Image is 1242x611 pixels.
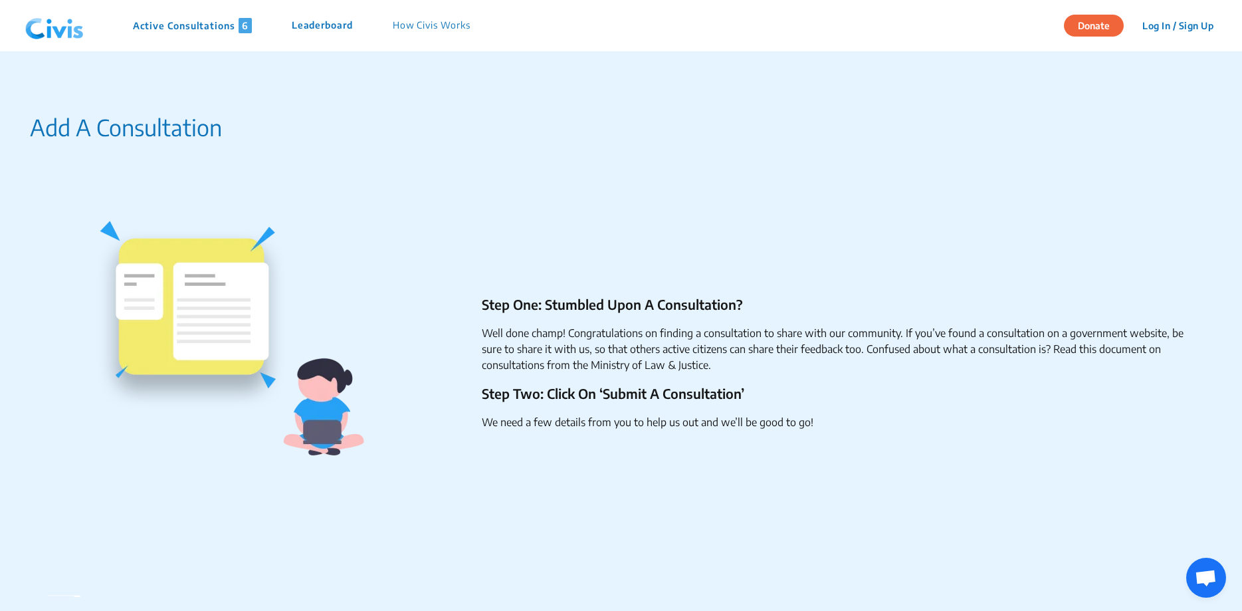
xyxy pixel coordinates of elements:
p: How Civis Works [393,18,470,33]
p: Active Consultations [133,18,252,33]
button: Log In / Sign Up [1134,15,1222,36]
button: Donate [1064,15,1124,37]
img: steps image [30,155,455,580]
img: navlogo.png [20,6,89,46]
li: We need a few details from you to help us out and we’ll be good to go! [482,414,1202,430]
a: Open chat [1186,558,1226,598]
p: Add A Consultation [30,110,222,144]
span: 6 [239,18,252,33]
li: Well done champ! Congratulations on finding a consultation to share with our community. If you’ve... [482,325,1202,373]
a: Donate [1064,18,1134,31]
p: Leaderboard [292,18,353,33]
p: Step One: Stumbled Upon A Consultation? [482,295,1202,314]
p: Step Two: Click On ‘Submit A Consultation’ [482,384,1202,404]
